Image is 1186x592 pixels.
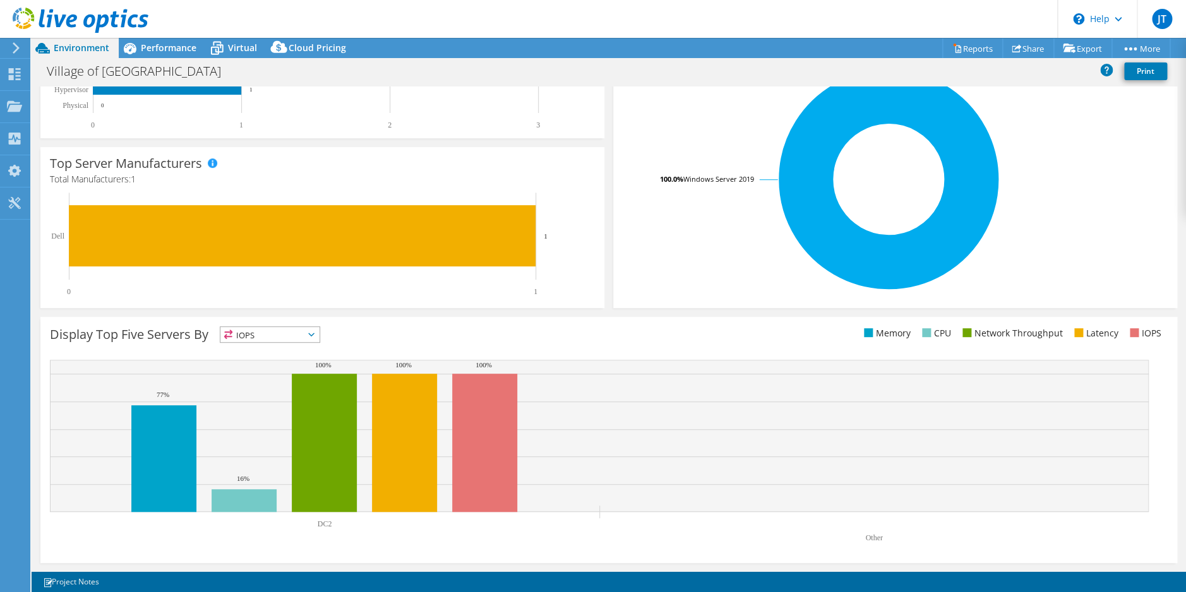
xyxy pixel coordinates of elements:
h3: Top Server Manufacturers [50,157,202,170]
a: More [1111,38,1170,58]
tspan: Windows Server 2019 [683,174,754,184]
a: Print [1124,62,1167,80]
text: 16% [237,475,249,482]
text: 1 [534,287,537,296]
text: Hypervisor [54,85,88,94]
h1: Village of [GEOGRAPHIC_DATA] [41,64,241,78]
span: Cloud Pricing [289,42,346,54]
li: IOPS [1127,326,1161,340]
span: IOPS [220,327,320,342]
text: 1 [544,232,548,240]
text: 1 [249,86,253,93]
text: Other [865,533,882,542]
text: 77% [157,391,169,398]
text: 3 [536,121,540,129]
span: 1 [131,173,136,185]
h4: Total Manufacturers: [50,172,595,186]
text: Dell [51,232,64,240]
tspan: 100.0% [660,174,683,184]
text: 0 [101,102,104,109]
li: Latency [1071,326,1118,340]
li: CPU [919,326,951,340]
text: 0 [91,121,95,129]
span: Environment [54,42,109,54]
text: DC2 [318,519,332,528]
li: Network Throughput [959,326,1063,340]
span: Virtual [228,42,257,54]
text: 0 [67,287,71,296]
svg: \n [1073,13,1084,25]
text: 100% [315,361,332,369]
text: Physical [63,101,88,110]
text: 100% [476,361,492,369]
text: 1 [239,121,243,129]
a: Share [1002,38,1054,58]
span: Performance [141,42,196,54]
a: Project Notes [34,574,108,589]
text: 100% [395,361,412,369]
li: Memory [861,326,911,340]
span: JT [1152,9,1172,29]
a: Reports [942,38,1003,58]
text: 2 [388,121,392,129]
a: Export [1053,38,1112,58]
